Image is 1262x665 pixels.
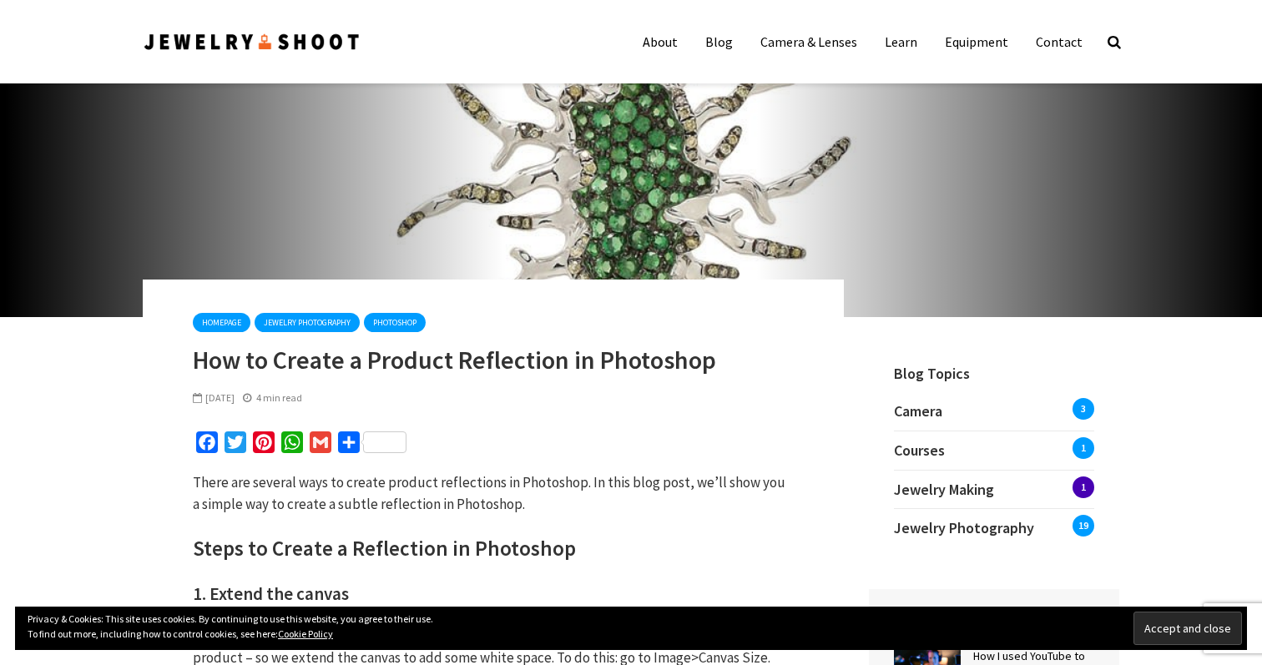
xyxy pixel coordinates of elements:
a: Facebook [193,431,221,459]
a: Pinterest [250,431,278,459]
a: Equipment [932,25,1021,58]
h4: Blog Topics [869,342,1119,384]
div: Privacy & Cookies: This site uses cookies. By continuing to use this website, you agree to their ... [15,607,1247,650]
b: Steps to Create a Reflection in Photoshop [193,535,576,562]
span: 3 [1073,398,1094,420]
a: Jewelry Photography19 [894,509,1094,547]
span: Jewelry Making [894,480,994,499]
input: Accept and close [1133,612,1242,645]
div: 4 min read [243,390,302,406]
a: Courses1 [894,431,1094,470]
a: Learn [872,25,930,58]
a: Jewelry Making1 [894,471,1094,509]
span: 1 [1073,476,1094,498]
b: 1. Extend the canvas [193,582,349,605]
span: Camera [894,401,942,421]
a: Gmail [306,431,335,459]
img: Jewelry Photographer Bay Area - San Francisco | Nationwide via Mail [143,31,361,53]
a: Camera3 [894,401,1094,431]
a: Share [335,431,410,459]
span: 1 [1073,437,1094,459]
a: About [630,25,690,58]
span: 19 [1073,515,1094,537]
span: Courses [894,441,945,460]
a: Cookie Policy [278,627,333,640]
span: [DATE] [193,391,235,404]
a: Blog [693,25,745,58]
a: homepage [193,313,250,332]
h1: How to Create a Product Reflection in Photoshop [193,345,794,375]
span: Jewelry Photography [894,518,1034,537]
a: Contact [1023,25,1095,58]
a: WhatsApp [278,431,306,459]
p: There are several ways to create product reflections in Photoshop. In this blog post, we’ll show ... [193,472,794,515]
a: Twitter [221,431,250,459]
a: Photoshop [364,313,426,332]
img: Create a product reflection effect in Photoshop [5,67,1257,317]
a: Camera & Lenses [748,25,870,58]
a: Jewelry Photography [255,313,360,332]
